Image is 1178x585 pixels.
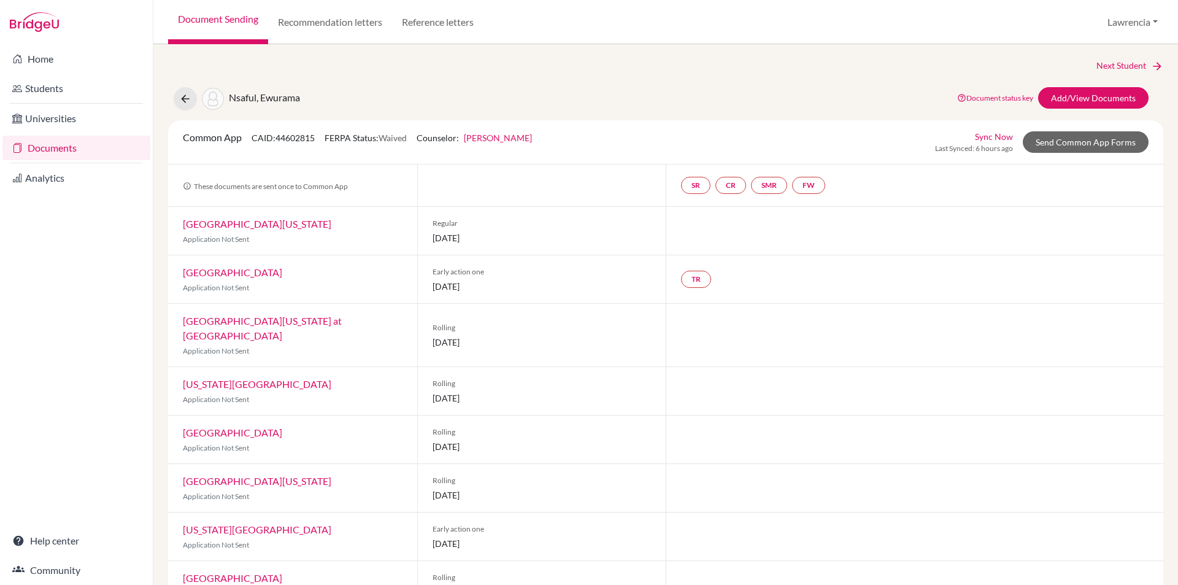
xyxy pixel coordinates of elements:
span: Nsaful, Ewurama [229,91,300,103]
a: [GEOGRAPHIC_DATA] [183,572,282,584]
a: [PERSON_NAME] [464,133,532,143]
span: FERPA Status: [325,133,407,143]
span: Application Not Sent [183,395,249,404]
span: [DATE] [433,440,652,453]
a: Send Common App Forms [1023,131,1149,153]
a: FW [792,177,825,194]
span: Application Not Sent [183,234,249,244]
button: Lawrencia [1102,10,1163,34]
a: Help center [2,529,150,553]
a: Add/View Documents [1038,87,1149,109]
a: [GEOGRAPHIC_DATA] [183,266,282,278]
a: TR [681,271,711,288]
a: [GEOGRAPHIC_DATA][US_STATE] at [GEOGRAPHIC_DATA] [183,315,342,341]
span: Rolling [433,475,652,486]
a: SMR [751,177,787,194]
a: Students [2,76,150,101]
span: Early action one [433,524,652,535]
span: [DATE] [433,537,652,550]
a: SR [681,177,710,194]
a: Document status key [957,93,1033,103]
span: These documents are sent once to Common App [183,182,348,191]
a: Universities [2,106,150,131]
span: Early action one [433,266,652,277]
a: Community [2,558,150,583]
span: Counselor: [417,133,532,143]
span: Last Synced: 6 hours ago [935,143,1013,154]
a: [GEOGRAPHIC_DATA][US_STATE] [183,475,331,487]
span: Application Not Sent [183,443,249,452]
span: Common App [183,131,242,143]
span: Application Not Sent [183,346,249,355]
span: Rolling [433,572,652,583]
a: Analytics [2,166,150,190]
span: Regular [433,218,652,229]
a: [US_STATE][GEOGRAPHIC_DATA] [183,524,331,535]
span: Rolling [433,427,652,438]
span: [DATE] [433,336,652,349]
a: Home [2,47,150,71]
span: [DATE] [433,231,652,244]
span: Application Not Sent [183,540,249,549]
a: Documents [2,136,150,160]
a: Next Student [1096,59,1163,72]
span: [DATE] [433,280,652,293]
span: Rolling [433,378,652,389]
a: Sync Now [975,130,1013,143]
span: [DATE] [433,392,652,405]
span: CAID: 44602815 [252,133,315,143]
span: Application Not Sent [183,492,249,501]
a: [GEOGRAPHIC_DATA] [183,427,282,438]
span: Waived [379,133,407,143]
a: [GEOGRAPHIC_DATA][US_STATE] [183,218,331,230]
span: [DATE] [433,489,652,502]
span: Application Not Sent [183,283,249,292]
span: Rolling [433,322,652,333]
a: CR [715,177,746,194]
img: Bridge-U [10,12,59,32]
a: [US_STATE][GEOGRAPHIC_DATA] [183,378,331,390]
